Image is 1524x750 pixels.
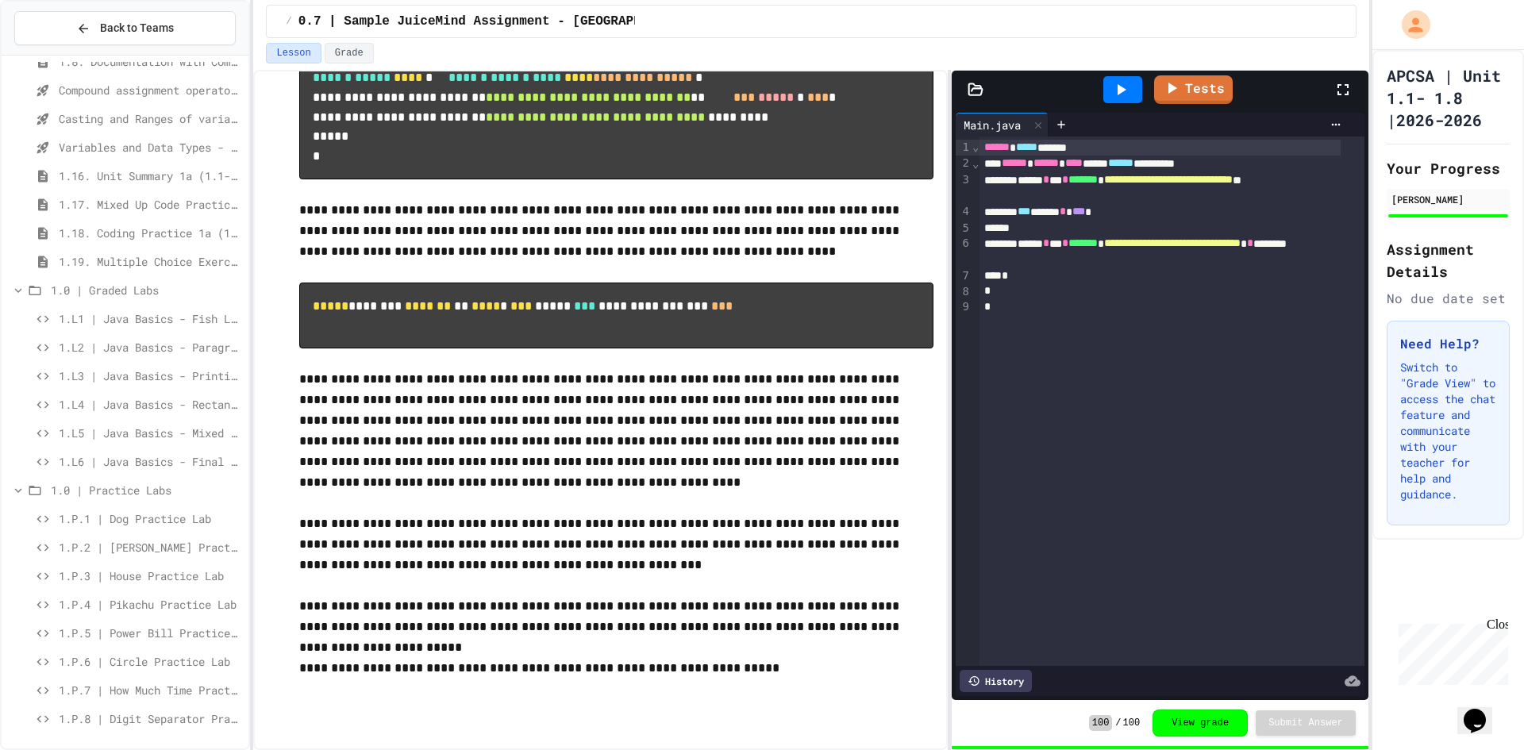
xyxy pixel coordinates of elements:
h2: Assignment Details [1387,238,1510,283]
div: 7 [956,268,972,284]
span: 100 [1089,715,1113,731]
span: Fold line [972,140,979,153]
h1: APCSA | Unit 1.1- 1.8 |2026-2026 [1387,64,1510,131]
h2: Your Progress [1387,157,1510,179]
span: 100 [1123,717,1141,729]
span: 0.7 | Sample JuiceMind Assignment - [GEOGRAPHIC_DATA] [298,12,702,31]
iframe: chat widget [1392,617,1508,685]
div: No due date set [1387,289,1510,308]
div: 6 [956,236,972,268]
div: 5 [956,221,972,237]
button: Back to Teams [14,11,236,45]
div: [PERSON_NAME] [1391,192,1505,206]
span: 1.P.6 | Circle Practice Lab [59,653,242,670]
span: 1.P.1 | Dog Practice Lab [59,510,242,527]
span: 1.17. Mixed Up Code Practice 1.1-1.6 [59,196,242,213]
span: 1.0 | Practice Labs [51,482,242,498]
span: 1.18. Coding Practice 1a (1.1-1.6) [59,225,242,241]
span: / [286,15,291,28]
h3: Need Help? [1400,334,1496,353]
div: 1 [956,140,972,156]
div: Main.java [956,117,1029,133]
span: 1.L6 | Java Basics - Final Calculator Lab [59,453,242,470]
span: 1.L4 | Java Basics - Rectangle Lab [59,396,242,413]
span: 1.P.7 | How Much Time Practice Lab [59,682,242,698]
span: 1.P.3 | House Practice Lab [59,567,242,584]
span: Submit Answer [1268,717,1343,729]
div: History [960,670,1032,692]
span: 1.L5 | Java Basics - Mixed Number Lab [59,425,242,441]
span: 1.P.5 | Power Bill Practice Lab [59,625,242,641]
button: Grade [325,43,374,63]
span: Variables and Data Types - Quiz [59,139,242,156]
iframe: chat widget [1457,687,1508,734]
button: Submit Answer [1256,710,1356,736]
span: 1.P.2 | [PERSON_NAME] Practice Lab [59,539,242,556]
div: Main.java [956,113,1049,137]
span: 1.8. Documentation with Comments and Preconditions [59,53,242,70]
span: 1.L2 | Java Basics - Paragraphs Lab [59,339,242,356]
div: My Account [1385,6,1434,43]
button: View grade [1153,710,1248,737]
span: Back to Teams [100,20,174,37]
span: 1.P.4 | Pikachu Practice Lab [59,596,242,613]
div: 8 [956,284,972,300]
div: 4 [956,204,972,220]
span: 1.0 | Graded Labs [51,282,242,298]
span: Compound assignment operators - Quiz [59,82,242,98]
span: / [1115,717,1121,729]
div: Chat with us now!Close [6,6,110,101]
p: Switch to "Grade View" to access the chat feature and communicate with your teacher for help and ... [1400,360,1496,502]
span: 1.L3 | Java Basics - Printing Code Lab [59,367,242,384]
span: 1.P.8 | Digit Separator Practice Lab [59,710,242,727]
span: 1.L1 | Java Basics - Fish Lab [59,310,242,327]
div: 9 [956,299,972,315]
span: 1.16. Unit Summary 1a (1.1-1.6) [59,167,242,184]
div: 3 [956,172,972,205]
span: Casting and Ranges of variables - Quiz [59,110,242,127]
div: 2 [956,156,972,171]
button: Lesson [266,43,321,63]
a: Tests [1154,75,1233,104]
span: 1.19. Multiple Choice Exercises for Unit 1a (1.1-1.6) [59,253,242,270]
span: Fold line [972,157,979,170]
